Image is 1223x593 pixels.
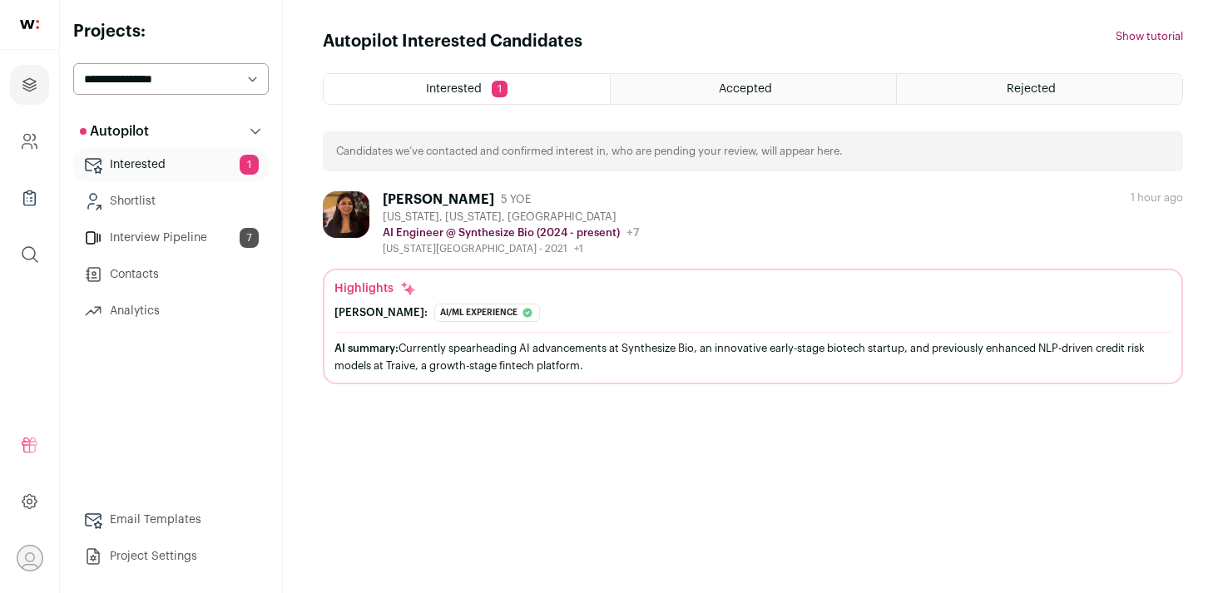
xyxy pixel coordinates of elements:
[383,226,620,240] p: AI Engineer @ Synthesize Bio (2024 - present)
[626,227,640,239] span: +7
[323,191,1183,384] a: [PERSON_NAME] 5 YOE [US_STATE], [US_STATE], [GEOGRAPHIC_DATA] AI Engineer @ Synthesize Bio (2024 ...
[73,20,269,43] h2: Projects:
[240,228,259,248] span: 7
[240,155,259,175] span: 1
[323,191,369,238] img: 097decf0cfa5e1fe699973d17904fb6e5c1ba1c00bf45689fdc82ed00c0b98e9.jpg
[323,30,582,53] h1: Autopilot Interested Candidates
[334,339,1171,374] div: Currently spearheading AI advancements at Synthesize Bio, an innovative early-stage biotech start...
[73,294,269,328] a: Analytics
[1007,83,1056,95] span: Rejected
[10,121,49,161] a: Company and ATS Settings
[574,244,583,254] span: +1
[1131,191,1183,205] div: 1 hour ago
[334,343,399,353] span: AI summary:
[501,193,531,206] span: 5 YOE
[426,83,482,95] span: Interested
[336,145,843,158] p: Candidates we’ve contacted and confirmed interest in, who are pending your review, will appear here.
[383,191,494,208] div: [PERSON_NAME]
[73,540,269,573] a: Project Settings
[10,178,49,218] a: Company Lists
[73,503,269,536] a: Email Templates
[80,121,149,141] p: Autopilot
[73,148,269,181] a: Interested1
[73,115,269,148] button: Autopilot
[10,65,49,105] a: Projects
[73,258,269,291] a: Contacts
[719,83,772,95] span: Accepted
[611,74,896,104] a: Accepted
[20,20,39,29] img: wellfound-shorthand-0d5821cbd27db2630d0214b213865d53afaa358527fdda9d0ea32b1df1b89c2c.svg
[73,221,269,254] a: Interview Pipeline7
[383,210,640,224] div: [US_STATE], [US_STATE], [GEOGRAPHIC_DATA]
[17,545,43,571] button: Open dropdown
[897,74,1182,104] a: Rejected
[383,242,640,255] div: [US_STATE][GEOGRAPHIC_DATA] - 2021
[334,280,417,297] div: Highlights
[334,306,428,319] div: [PERSON_NAME]:
[434,304,540,322] div: Ai/ml experience
[73,185,269,218] a: Shortlist
[1116,30,1183,43] button: Show tutorial
[492,81,508,97] span: 1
